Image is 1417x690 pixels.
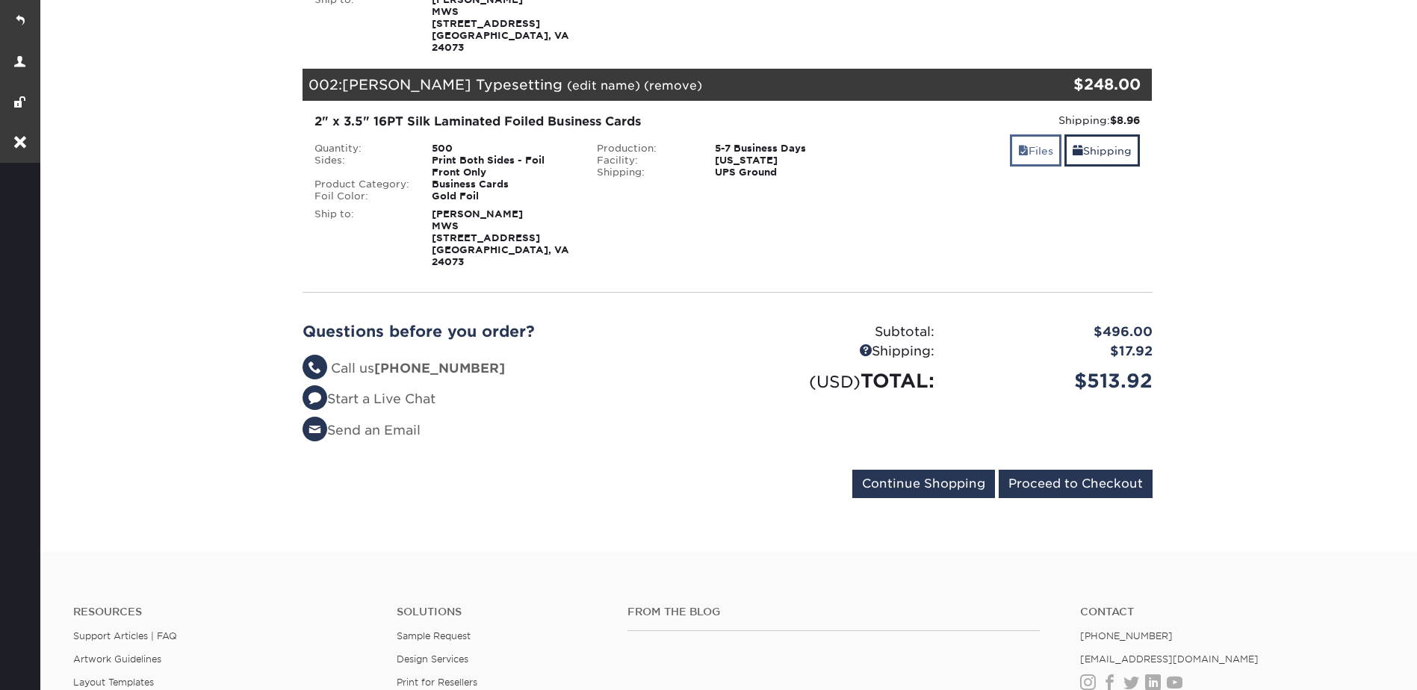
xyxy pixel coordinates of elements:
[586,167,704,178] div: Shipping:
[1110,114,1140,126] strong: $8.96
[946,342,1164,361] div: $17.92
[586,143,704,155] div: Production:
[1080,653,1259,665] a: [EMAIL_ADDRESS][DOMAIN_NAME]
[303,359,716,379] li: Call us
[421,155,586,178] div: Print Both Sides - Foil Front Only
[704,155,869,167] div: [US_STATE]
[397,606,605,618] h4: Solutions
[1018,145,1029,157] span: files
[946,367,1164,395] div: $513.92
[728,342,946,361] div: Shipping:
[432,208,569,267] strong: [PERSON_NAME] MWS [STREET_ADDRESS] [GEOGRAPHIC_DATA], VA 24073
[303,323,716,341] h2: Questions before you order?
[4,644,127,685] iframe: Google Customer Reviews
[880,113,1141,128] div: Shipping:
[567,78,640,93] a: (edit name)
[303,190,421,202] div: Foil Color:
[73,606,374,618] h4: Resources
[728,323,946,342] div: Subtotal:
[421,143,586,155] div: 500
[342,76,562,93] span: [PERSON_NAME] Typesetting
[1073,145,1083,157] span: shipping
[73,630,177,641] a: Support Articles | FAQ
[1080,630,1173,641] a: [PHONE_NUMBER]
[397,630,471,641] a: Sample Request
[1080,606,1381,618] a: Contact
[728,367,946,395] div: TOTAL:
[303,423,421,438] a: Send an Email
[1010,134,1061,167] a: Files
[852,470,995,498] input: Continue Shopping
[303,143,421,155] div: Quantity:
[397,677,477,688] a: Print for Resellers
[586,155,704,167] div: Facility:
[946,323,1164,342] div: $496.00
[303,208,421,268] div: Ship to:
[627,606,1040,618] h4: From the Blog
[999,470,1153,498] input: Proceed to Checkout
[303,178,421,190] div: Product Category:
[1064,134,1140,167] a: Shipping
[303,69,1011,102] div: 002:
[397,653,468,665] a: Design Services
[303,155,421,178] div: Sides:
[704,167,869,178] div: UPS Ground
[704,143,869,155] div: 5-7 Business Days
[421,178,586,190] div: Business Cards
[809,372,861,391] small: (USD)
[421,190,586,202] div: Gold Foil
[374,361,505,376] strong: [PHONE_NUMBER]
[303,391,435,406] a: Start a Live Chat
[314,113,858,131] div: 2" x 3.5" 16PT Silk Laminated Foiled Business Cards
[644,78,702,93] a: (remove)
[1011,73,1141,96] div: $248.00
